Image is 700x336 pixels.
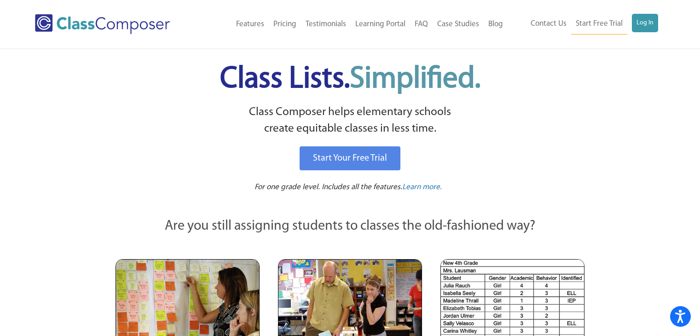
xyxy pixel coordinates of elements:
[313,154,387,163] span: Start Your Free Trial
[402,183,442,191] span: Learn more.
[571,14,627,35] a: Start Free Trial
[526,14,571,34] a: Contact Us
[351,14,410,35] a: Learning Portal
[410,14,433,35] a: FAQ
[433,14,484,35] a: Case Studies
[35,14,170,34] img: Class Composer
[231,14,269,35] a: Features
[508,14,658,35] nav: Header Menu
[116,216,585,237] p: Are you still assigning students to classes the old-fashioned way?
[484,14,508,35] a: Blog
[301,14,351,35] a: Testimonials
[220,64,480,94] span: Class Lists.
[114,104,586,138] p: Class Composer helps elementary schools create equitable classes in less time.
[632,14,658,32] a: Log In
[402,182,442,193] a: Learn more.
[350,64,480,94] span: Simplified.
[199,14,507,35] nav: Header Menu
[255,183,402,191] span: For one grade level. Includes all the features.
[269,14,301,35] a: Pricing
[300,146,400,170] a: Start Your Free Trial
